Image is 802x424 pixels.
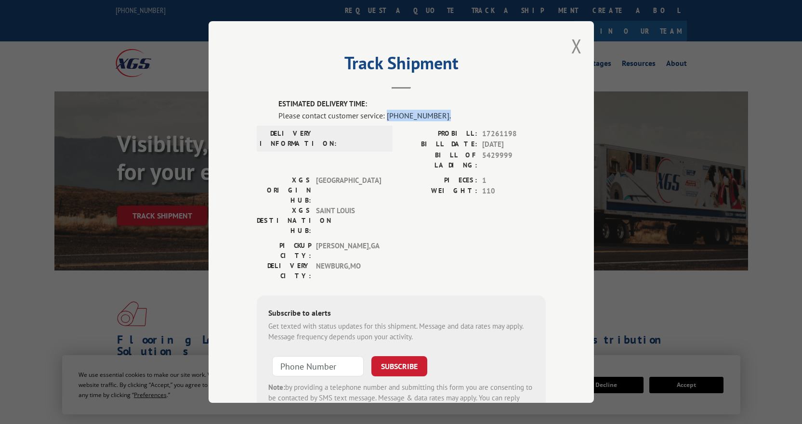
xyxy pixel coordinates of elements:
strong: Note: [268,383,285,392]
input: Phone Number [272,356,364,376]
label: DELIVERY INFORMATION: [260,128,314,149]
label: WEIGHT: [401,186,477,197]
label: XGS ORIGIN HUB: [257,175,311,206]
span: 1 [482,175,546,186]
span: [PERSON_NAME] , GA [316,241,381,261]
div: Get texted with status updates for this shipment. Message and data rates may apply. Message frequ... [268,321,534,343]
label: PIECES: [401,175,477,186]
span: 110 [482,186,546,197]
div: Subscribe to alerts [268,307,534,321]
button: SUBSCRIBE [371,356,427,376]
label: PROBILL: [401,128,477,140]
span: 5429999 [482,150,546,170]
label: DELIVERY CITY: [257,261,311,281]
button: Close modal [571,33,582,59]
span: SAINT LOUIS [316,206,381,236]
span: [DATE] [482,139,546,150]
span: 17261198 [482,128,546,140]
div: by providing a telephone number and submitting this form you are consenting to be contacted by SM... [268,382,534,415]
label: PICKUP CITY: [257,241,311,261]
label: ESTIMATED DELIVERY TIME: [278,99,546,110]
label: XGS DESTINATION HUB: [257,206,311,236]
span: NEWBURG , MO [316,261,381,281]
label: BILL OF LADING: [401,150,477,170]
h2: Track Shipment [257,56,546,75]
span: [GEOGRAPHIC_DATA] [316,175,381,206]
div: Please contact customer service: [PHONE_NUMBER]. [278,110,546,121]
label: BILL DATE: [401,139,477,150]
